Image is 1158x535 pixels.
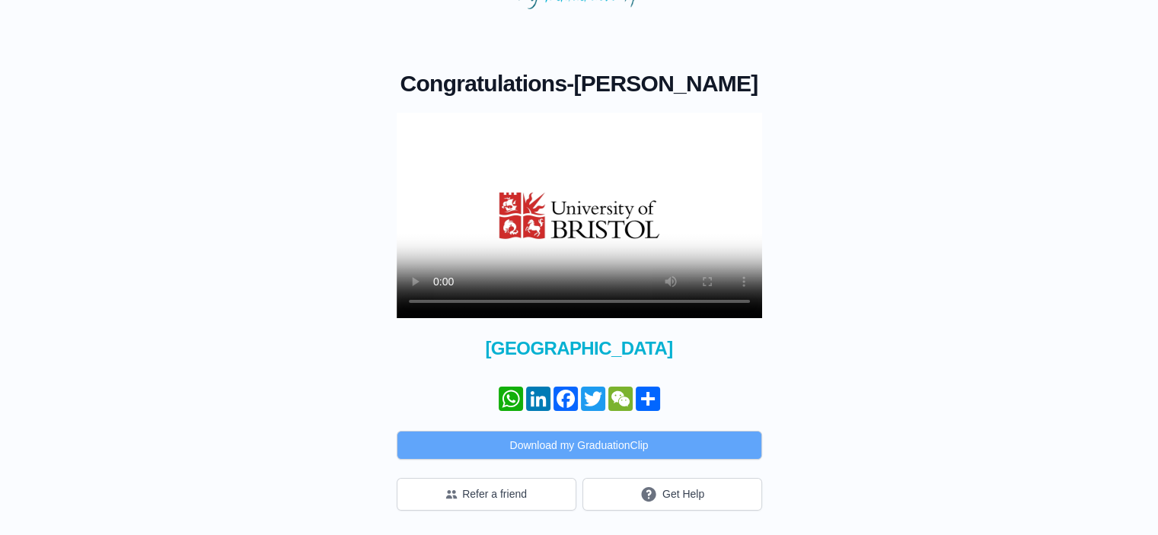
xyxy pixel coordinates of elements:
span: [PERSON_NAME] [574,71,758,96]
button: Get Help [582,478,762,511]
a: Share [634,387,662,411]
a: WhatsApp [497,387,525,411]
button: Refer a friend [397,478,576,511]
a: LinkedIn [525,387,552,411]
span: [GEOGRAPHIC_DATA] [397,336,762,361]
a: Twitter [579,387,607,411]
span: Congratulations [400,71,567,96]
button: Download my GraduationClip [397,431,762,460]
a: WeChat [607,387,634,411]
a: Facebook [552,387,579,411]
h1: - [397,70,762,97]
